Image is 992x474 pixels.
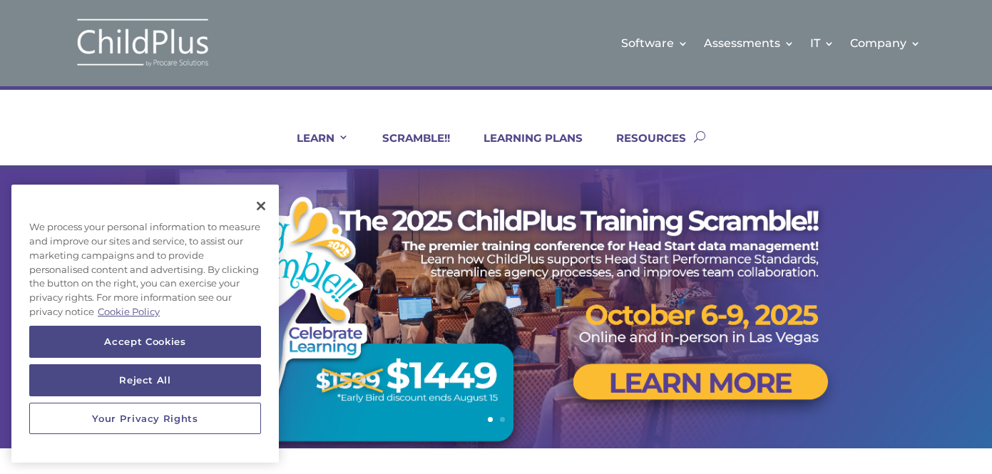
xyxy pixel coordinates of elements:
button: Your Privacy Rights [29,403,261,434]
a: 1 [488,417,493,422]
a: LEARNING PLANS [466,131,583,165]
a: RESOURCES [598,131,686,165]
div: We process your personal information to measure and improve our sites and service, to assist our ... [11,213,279,326]
a: Assessments [704,14,794,72]
a: LEARN [279,131,349,165]
div: Cookie banner [11,185,279,463]
a: Software [621,14,688,72]
div: Privacy [11,185,279,463]
a: SCRAMBLE!! [364,131,450,165]
a: 2 [500,417,505,422]
a: More information about your privacy, opens in a new tab [98,305,160,316]
a: IT [810,14,834,72]
a: Company [850,14,921,72]
button: Reject All [29,364,261,396]
button: Accept Cookies [29,326,261,357]
button: Close [245,190,277,222]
